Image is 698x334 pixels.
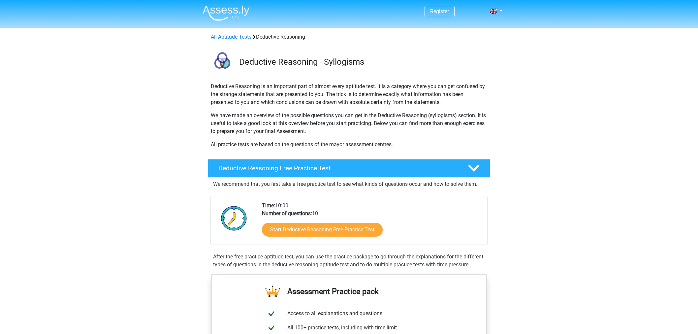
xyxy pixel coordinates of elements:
img: Assessly [203,5,249,21]
img: deductive reasoning [208,49,236,77]
p: We have made an overview of the possible questions you can get in the Deductive Reasoning (syllog... [211,112,487,135]
p: Deductive Reasoning is an important part of almost every aptitude test. It is a category where yo... [211,83,487,106]
h3: Deductive Reasoning - Syllogisms [239,57,485,67]
a: All Aptitude Tests [211,34,251,40]
img: Clock [217,202,251,235]
a: Start Deductive Reasoning Free Practice Test [262,223,383,237]
a: Deductive Reasoning Free Practice Test [205,159,493,178]
b: Number of questions: [262,210,312,217]
div: 10:00 10 [257,202,487,245]
b: Time: [262,202,275,209]
div: After the free practice aptitude test, you can use the practice package to go through the explana... [210,253,488,269]
h4: Deductive Reasoning Free Practice Test [218,164,457,172]
div: Deductive Reasoning [208,33,490,41]
p: All practice tests are based on the questions of the mayor assessment centres. [211,141,487,149]
a: Register [430,8,449,15]
p: We recommend that you first take a free practice test to see what kinds of questions occur and ho... [213,180,485,188]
